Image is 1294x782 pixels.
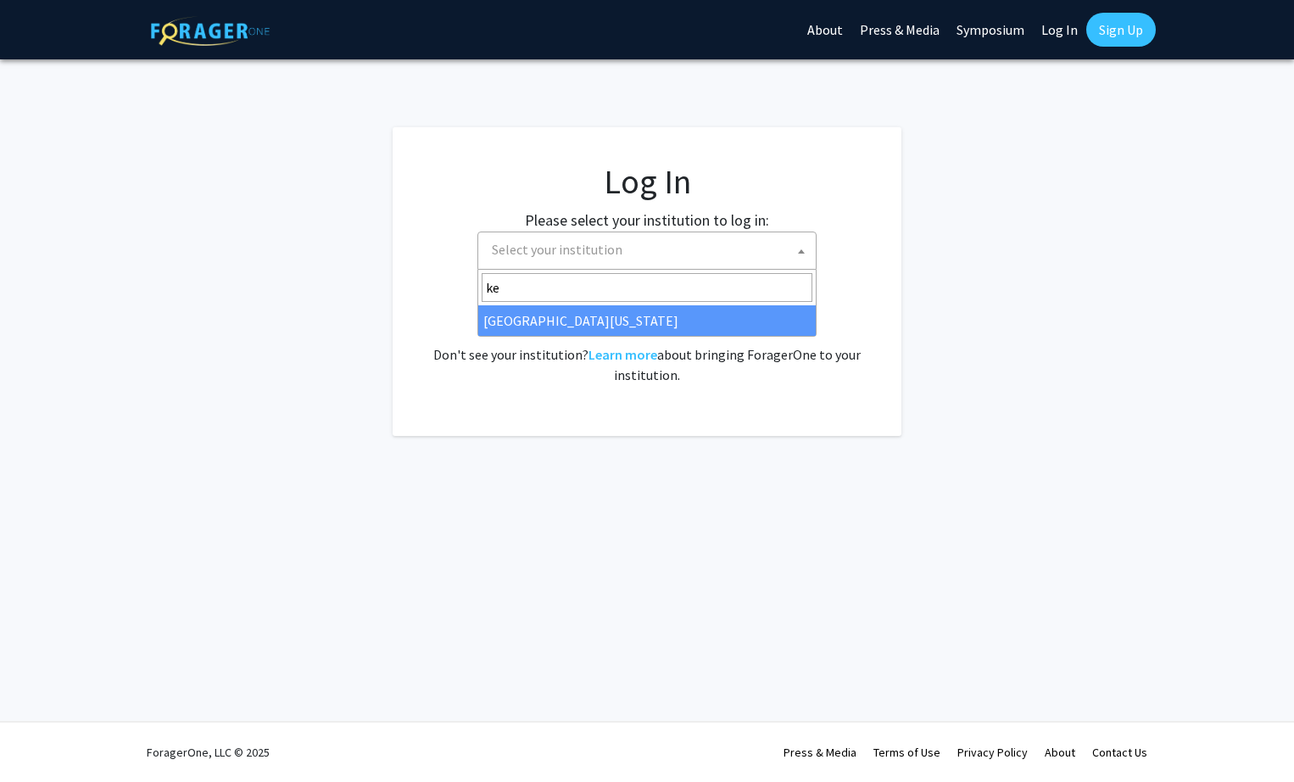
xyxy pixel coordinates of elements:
[1092,745,1147,760] a: Contact Us
[873,745,940,760] a: Terms of Use
[478,305,816,336] li: [GEOGRAPHIC_DATA][US_STATE]
[477,232,817,270] span: Select your institution
[482,273,812,302] input: Search
[492,241,622,258] span: Select your institution
[147,723,270,782] div: ForagerOne, LLC © 2025
[485,232,816,267] span: Select your institution
[525,209,769,232] label: Please select your institution to log in:
[784,745,856,760] a: Press & Media
[151,16,270,46] img: ForagerOne Logo
[427,304,867,385] div: No account? . Don't see your institution? about bringing ForagerOne to your institution.
[427,161,867,202] h1: Log In
[588,346,657,363] a: Learn more about bringing ForagerOne to your institution
[957,745,1028,760] a: Privacy Policy
[13,706,72,769] iframe: Chat
[1045,745,1075,760] a: About
[1086,13,1156,47] a: Sign Up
